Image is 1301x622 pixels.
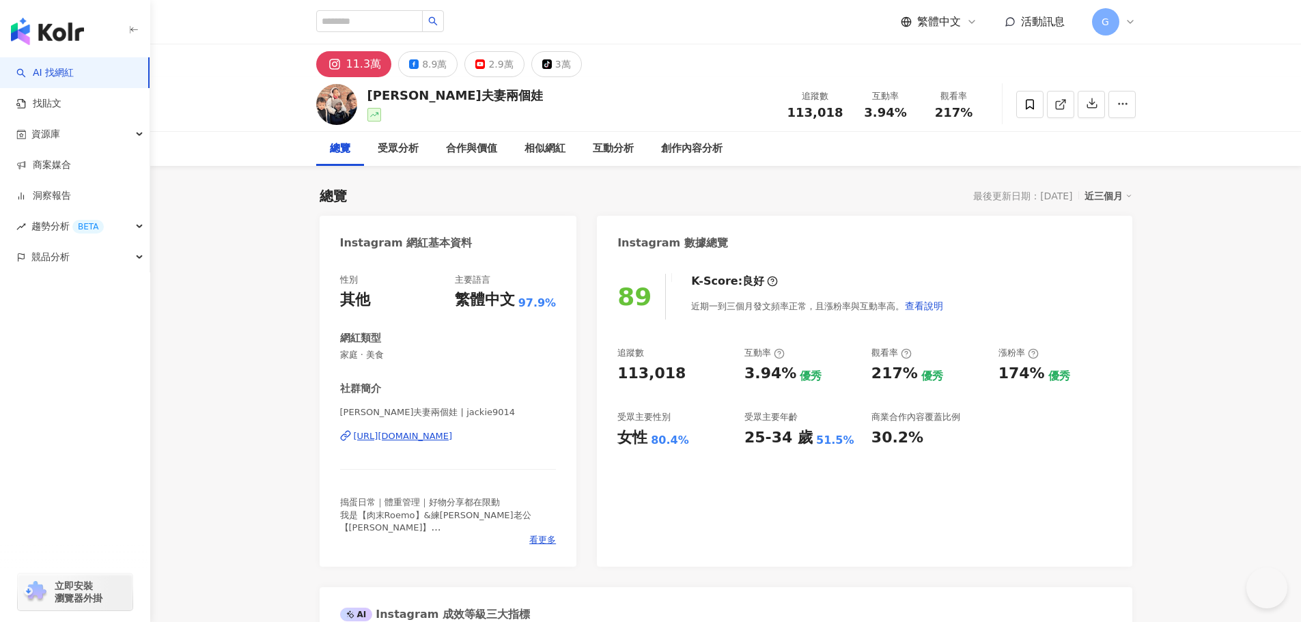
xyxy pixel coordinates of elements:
div: 30.2% [871,427,923,449]
img: logo [11,18,84,45]
div: [URL][DOMAIN_NAME] [354,430,453,442]
div: 觀看率 [871,347,912,359]
div: 性別 [340,274,358,286]
div: 總覽 [330,141,350,157]
a: chrome extension立即安裝 瀏覽器外掛 [18,574,132,610]
div: Instagram 網紅基本資料 [340,236,473,251]
div: 追蹤數 [787,89,843,103]
img: chrome extension [22,581,48,603]
div: 追蹤數 [617,347,644,359]
div: 繁體中文 [455,289,515,311]
div: 優秀 [800,369,822,384]
a: [URL][DOMAIN_NAME] [340,430,557,442]
div: 受眾主要年齡 [744,411,798,423]
div: BETA [72,220,104,234]
div: K-Score : [691,274,778,289]
div: 217% [871,363,918,384]
button: 8.9萬 [398,51,458,77]
div: 受眾分析 [378,141,419,157]
div: 2.9萬 [488,55,513,74]
a: 找貼文 [16,97,61,111]
a: searchAI 找網紅 [16,66,74,80]
div: 觀看率 [928,89,980,103]
img: KOL Avatar [316,84,357,125]
span: search [428,16,438,26]
div: 主要語言 [455,274,490,286]
div: 相似網紅 [524,141,565,157]
div: 互動率 [744,347,785,359]
span: 家庭 · 美食 [340,349,557,361]
span: 看更多 [529,534,556,546]
div: 3萬 [555,55,571,74]
div: 89 [617,283,652,311]
span: rise [16,222,26,231]
div: 社群簡介 [340,382,381,396]
span: [PERSON_NAME]夫妻兩個娃 | jackie9014 [340,406,557,419]
span: 217% [935,106,973,119]
div: 近期一到三個月發文頻率正常，且漲粉率與互動率高。 [691,292,944,320]
span: 113,018 [787,105,843,119]
div: 創作內容分析 [661,141,723,157]
button: 3萬 [531,51,582,77]
div: 3.94% [744,363,796,384]
div: 80.4% [651,433,689,448]
div: 女性 [617,427,647,449]
div: 漲粉率 [998,347,1039,359]
div: 合作與價值 [446,141,497,157]
span: 活動訊息 [1021,15,1065,28]
span: 3.94% [864,106,906,119]
div: 174% [998,363,1045,384]
button: 查看說明 [904,292,944,320]
div: 良好 [742,274,764,289]
div: 受眾主要性別 [617,411,671,423]
div: 互動率 [860,89,912,103]
span: 競品分析 [31,242,70,272]
div: 總覽 [320,186,347,206]
span: G [1102,14,1109,29]
span: 繁體中文 [917,14,961,29]
div: 25-34 歲 [744,427,813,449]
div: 優秀 [1048,369,1070,384]
span: 資源庫 [31,119,60,150]
div: 優秀 [921,369,943,384]
div: 最後更新日期：[DATE] [973,190,1072,201]
a: 商案媒合 [16,158,71,172]
span: 97.9% [518,296,557,311]
div: [PERSON_NAME]夫妻兩個娃 [367,87,543,104]
div: 網紅類型 [340,331,381,345]
div: Instagram 成效等級三大指標 [340,607,530,622]
div: 113,018 [617,363,686,384]
div: 11.3萬 [346,55,382,74]
div: 51.5% [816,433,854,448]
div: 其他 [340,289,370,311]
div: 8.9萬 [422,55,447,74]
iframe: Help Scout Beacon - Open [1246,567,1287,608]
span: 趨勢分析 [31,211,104,242]
div: 近三個月 [1085,187,1132,205]
span: 查看說明 [905,300,943,311]
span: 立即安裝 瀏覽器外掛 [55,580,102,604]
span: 搗蛋日常｜體重管理｜好物分享都在限動 我是【肉末Roemo】&練[PERSON_NAME]老公【[PERSON_NAME]】 正婆婆【月月姐】&酷媽媽【珠珠姐】外加兩隻小屁孩 【婆媽團購】下方連... [340,497,551,557]
div: 商業合作內容覆蓋比例 [871,411,960,423]
div: Instagram 數據總覽 [617,236,728,251]
div: AI [340,608,373,621]
button: 11.3萬 [316,51,392,77]
button: 2.9萬 [464,51,524,77]
div: 互動分析 [593,141,634,157]
a: 洞察報告 [16,189,71,203]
